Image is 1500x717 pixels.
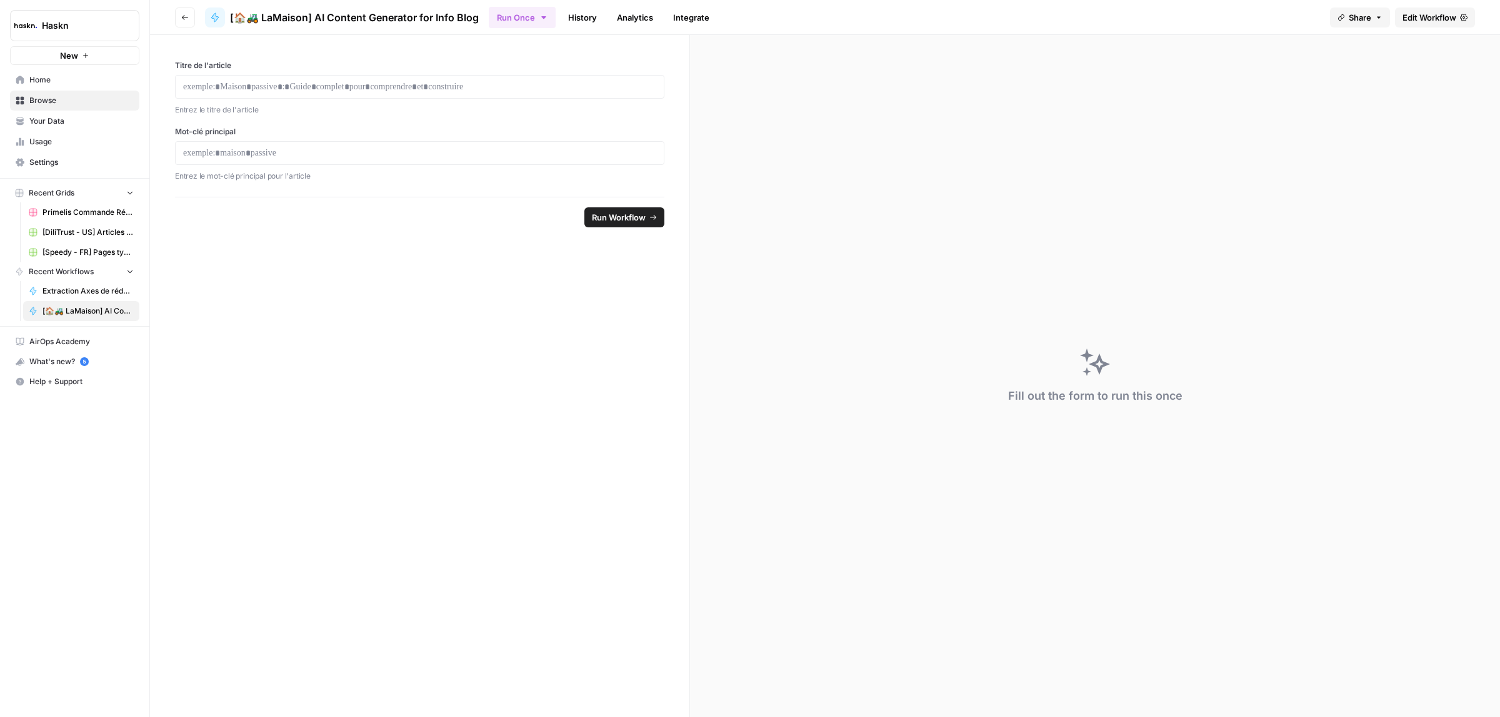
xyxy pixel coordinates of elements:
[10,10,139,41] button: Workspace: Haskn
[175,170,664,182] p: Entrez le mot-clé principal pour l'article
[29,266,94,277] span: Recent Workflows
[23,242,139,262] a: [Speedy - FR] Pages type de pneu & prestation - 800 mots Grid
[1349,11,1371,24] span: Share
[584,207,664,227] button: Run Workflow
[10,46,139,65] button: New
[230,10,479,25] span: [🏠🚜 LaMaison] AI Content Generator for Info Blog
[29,116,134,127] span: Your Data
[10,152,139,172] a: Settings
[42,305,134,317] span: [🏠🚜 LaMaison] AI Content Generator for Info Blog
[29,336,134,347] span: AirOps Academy
[42,19,117,32] span: Haskn
[10,332,139,352] a: AirOps Academy
[1402,11,1456,24] span: Edit Workflow
[1395,7,1475,27] a: Edit Workflow
[489,7,556,28] button: Run Once
[175,60,664,71] label: Titre de l'article
[14,14,37,37] img: Haskn Logo
[10,372,139,392] button: Help + Support
[82,358,86,365] text: 5
[10,70,139,90] a: Home
[10,132,139,152] a: Usage
[666,7,717,27] a: Integrate
[29,136,134,147] span: Usage
[80,357,89,366] a: 5
[42,227,134,238] span: [DiliTrust - US] Articles de blog 700-1000 mots Grid
[10,352,139,372] button: What's new? 5
[42,247,134,258] span: [Speedy - FR] Pages type de pneu & prestation - 800 mots Grid
[29,95,134,106] span: Browse
[23,202,139,222] a: Primelis Commande Rédaction Netlinking (2).csv
[10,262,139,281] button: Recent Workflows
[175,104,664,116] p: Entrez le titre de l'article
[42,285,134,297] span: Extraction Axes de rédaction du top 3
[23,301,139,321] a: [🏠🚜 LaMaison] AI Content Generator for Info Blog
[23,222,139,242] a: [DiliTrust - US] Articles de blog 700-1000 mots Grid
[561,7,604,27] a: History
[1330,7,1390,27] button: Share
[11,352,139,371] div: What's new?
[60,49,78,62] span: New
[175,126,664,137] label: Mot-clé principal
[1008,387,1182,405] div: Fill out the form to run this once
[592,211,646,224] span: Run Workflow
[29,187,74,199] span: Recent Grids
[609,7,661,27] a: Analytics
[29,74,134,86] span: Home
[29,376,134,387] span: Help + Support
[42,207,134,218] span: Primelis Commande Rédaction Netlinking (2).csv
[205,7,479,27] a: [🏠🚜 LaMaison] AI Content Generator for Info Blog
[29,157,134,168] span: Settings
[10,111,139,131] a: Your Data
[10,91,139,111] a: Browse
[10,184,139,202] button: Recent Grids
[23,281,139,301] a: Extraction Axes de rédaction du top 3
